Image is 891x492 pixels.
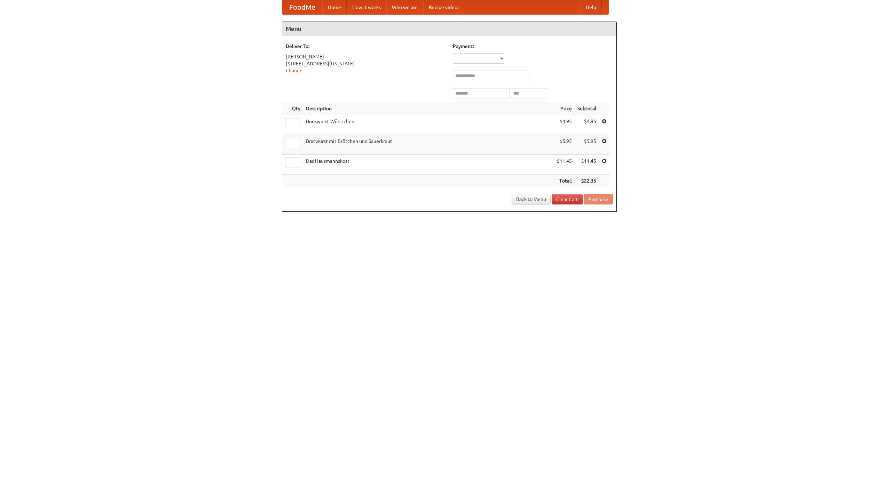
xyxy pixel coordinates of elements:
[286,60,446,67] div: [STREET_ADDRESS][US_STATE]
[322,0,347,14] a: Home
[575,115,599,135] td: $4.95
[453,43,613,50] h5: Payment:
[303,135,554,155] td: Bratwurst mit Brötchen und Sauerkraut
[423,0,465,14] a: Recipe videos
[552,194,583,204] a: Clear Cart
[512,194,551,204] a: Back to Menu
[347,0,386,14] a: How it works
[554,115,575,135] td: $4.95
[584,194,613,204] button: Purchase
[286,53,446,60] div: [PERSON_NAME]
[575,155,599,175] td: $11.45
[286,68,302,73] a: Change
[575,135,599,155] td: $5.95
[282,22,616,36] h4: Menu
[282,102,303,115] th: Qty
[303,115,554,135] td: Bockwurst Würstchen
[554,155,575,175] td: $11.45
[554,175,575,187] th: Total:
[580,0,602,14] a: Help
[282,0,322,14] a: FoodMe
[575,175,599,187] th: $22.35
[575,102,599,115] th: Subtotal
[554,102,575,115] th: Price
[286,43,446,50] h5: Deliver To:
[554,135,575,155] td: $5.95
[386,0,423,14] a: Who we are
[303,102,554,115] th: Description
[303,155,554,175] td: Das Hausmannskost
